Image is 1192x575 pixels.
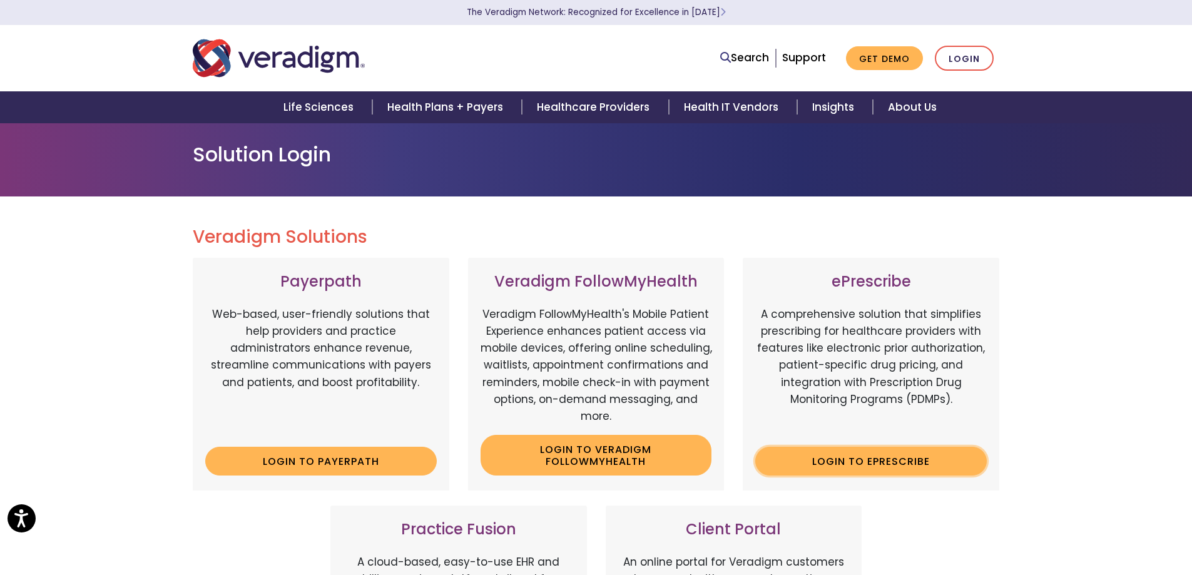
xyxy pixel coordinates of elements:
p: Web-based, user-friendly solutions that help providers and practice administrators enhance revenu... [205,306,437,437]
p: A comprehensive solution that simplifies prescribing for healthcare providers with features like ... [755,306,987,437]
h3: Payerpath [205,273,437,291]
a: Login to Payerpath [205,447,437,476]
a: Login to ePrescribe [755,447,987,476]
a: The Veradigm Network: Recognized for Excellence in [DATE]Learn More [467,6,726,18]
a: Healthcare Providers [522,91,668,123]
h1: Solution Login [193,143,1000,166]
a: Support [782,50,826,65]
a: Health Plans + Payers [372,91,522,123]
span: Learn More [720,6,726,18]
p: Veradigm FollowMyHealth's Mobile Patient Experience enhances patient access via mobile devices, o... [481,306,712,425]
a: Search [720,49,769,66]
img: Veradigm logo [193,38,365,79]
h2: Veradigm Solutions [193,226,1000,248]
h3: ePrescribe [755,273,987,291]
h3: Veradigm FollowMyHealth [481,273,712,291]
a: Health IT Vendors [669,91,797,123]
a: Login [935,46,994,71]
a: Insights [797,91,873,123]
a: Life Sciences [268,91,372,123]
a: About Us [873,91,952,123]
a: Get Demo [846,46,923,71]
h3: Client Portal [618,521,850,539]
h3: Practice Fusion [343,521,574,539]
a: Login to Veradigm FollowMyHealth [481,435,712,476]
